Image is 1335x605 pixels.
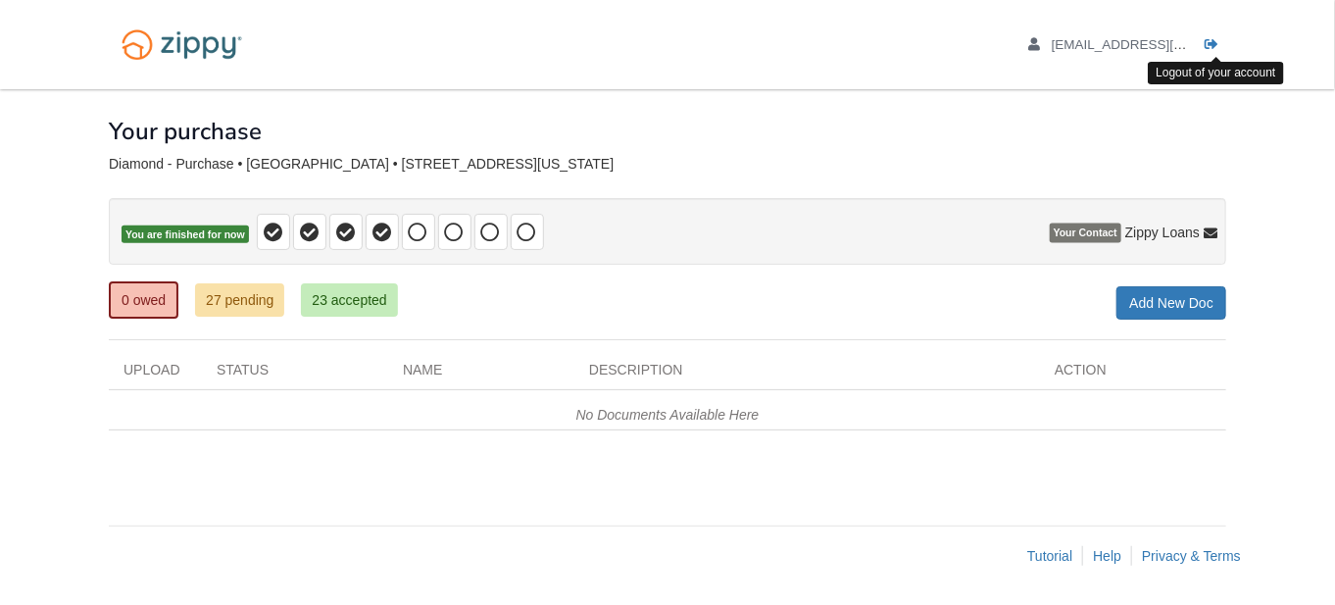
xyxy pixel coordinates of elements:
div: Name [388,360,574,389]
div: Diamond - Purchase • [GEOGRAPHIC_DATA] • [STREET_ADDRESS][US_STATE] [109,156,1226,173]
a: edit profile [1028,37,1276,57]
div: Action [1040,360,1226,389]
a: 0 owed [109,281,178,319]
a: Help [1093,548,1121,564]
a: Log out [1205,37,1226,57]
img: Logo [109,20,255,70]
a: Add New Doc [1116,286,1226,320]
a: Tutorial [1027,548,1072,564]
span: Zippy Loans [1125,224,1200,243]
div: Status [202,360,388,389]
span: You are finished for now [122,226,249,244]
h1: Your purchase [109,119,262,144]
div: Upload [109,360,202,389]
span: Your Contact [1050,224,1121,243]
div: Description [574,360,1040,389]
a: Privacy & Terms [1142,548,1241,564]
em: No Documents Available Here [576,407,760,423]
div: Logout of your account [1148,62,1283,84]
span: shelbyediamond@gmail.com [1052,37,1276,52]
a: 23 accepted [301,283,397,317]
a: 27 pending [195,283,284,317]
